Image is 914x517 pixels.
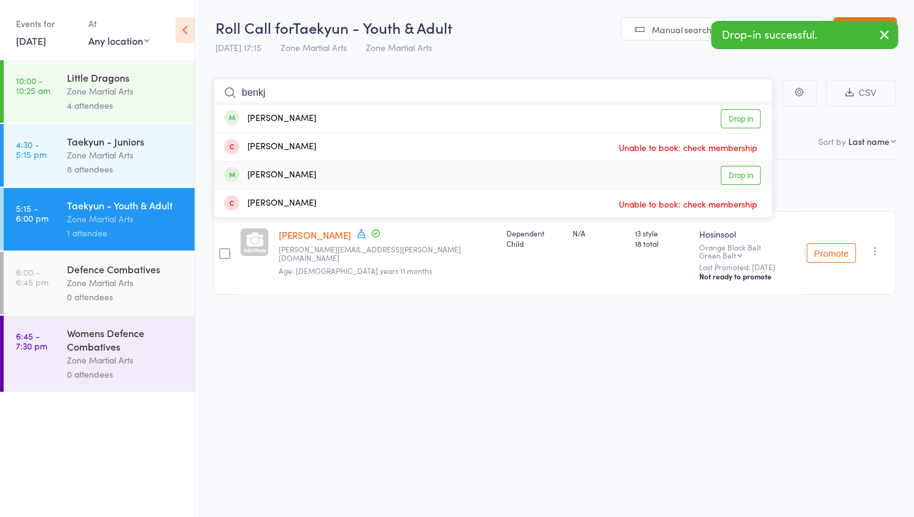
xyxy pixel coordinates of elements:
[818,135,846,147] label: Sort by
[67,290,184,304] div: 0 attendees
[279,228,351,241] a: [PERSON_NAME]
[16,203,48,223] time: 5:15 - 6:00 pm
[699,243,797,259] div: Orange Black Belt
[807,243,856,263] button: Promote
[67,226,184,240] div: 1 attendee
[635,238,689,249] span: 18 total
[67,134,184,148] div: Taekyun - Juniors
[67,162,184,176] div: 8 attendees
[16,331,47,351] time: 6:45 - 7:30 pm
[67,198,184,212] div: Taekyun - Youth & Adult
[4,252,195,314] a: 6:00 -6:45 pmDefence CombativesZone Martial Arts0 attendees
[652,23,711,36] span: Manual search
[224,140,316,154] div: [PERSON_NAME]
[572,228,625,238] div: N/A
[88,34,149,47] div: Any location
[67,84,184,98] div: Zone Martial Arts
[67,326,184,353] div: Womens Defence Combatives
[281,41,347,53] span: Zone Martial Arts
[67,212,184,226] div: Zone Martial Arts
[67,276,184,290] div: Zone Martial Arts
[721,109,761,128] a: Drop in
[4,188,195,251] a: 5:15 -6:00 pmTaekyun - Youth & AdultZone Martial Arts1 attendee
[616,138,761,157] span: Unable to book: check membership
[16,267,48,287] time: 6:00 - 6:45 pm
[279,245,497,263] small: temeka.dolman@gmail.com
[67,367,184,381] div: 0 attendees
[711,21,898,49] div: Drop-in successful.
[699,228,797,240] div: Hosinsool
[214,79,773,107] input: Search by name
[848,135,889,147] div: Last name
[4,316,195,392] a: 6:45 -7:30 pmWomens Defence CombativesZone Martial Arts0 attendees
[224,196,316,211] div: [PERSON_NAME]
[279,265,432,276] span: Age: [DEMOGRAPHIC_DATA] years 11 months
[224,168,316,182] div: [PERSON_NAME]
[215,17,293,37] span: Roll Call for
[67,148,184,162] div: Zone Martial Arts
[67,71,184,84] div: Little Dragons
[16,34,46,47] a: [DATE]
[826,80,896,106] button: CSV
[833,17,897,42] a: Exit roll call
[293,17,452,37] span: Taekyun - Youth & Adult
[16,139,47,159] time: 4:30 - 5:15 pm
[699,251,736,259] div: Green Belt
[4,124,195,187] a: 4:30 -5:15 pmTaekyun - JuniorsZone Martial Arts8 attendees
[224,112,316,126] div: [PERSON_NAME]
[506,228,562,249] div: Dependent Child
[699,263,797,271] small: Last Promoted: [DATE]
[215,41,261,53] span: [DATE] 17:15
[616,195,761,213] span: Unable to book: check membership
[67,262,184,276] div: Defence Combatives
[699,271,797,281] div: Not ready to promote
[16,14,76,34] div: Events for
[88,14,149,34] div: At
[67,353,184,367] div: Zone Martial Arts
[366,41,432,53] span: Zone Martial Arts
[4,60,195,123] a: 10:00 -10:25 amLittle DragonsZone Martial Arts4 attendees
[67,98,184,112] div: 4 attendees
[721,166,761,185] a: Drop in
[635,228,689,238] span: 13 style
[16,76,50,95] time: 10:00 - 10:25 am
